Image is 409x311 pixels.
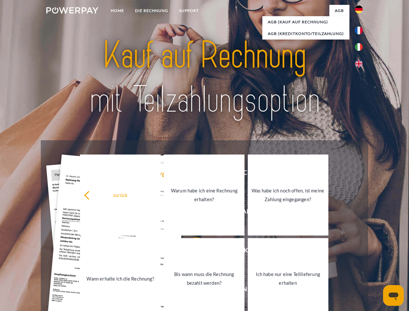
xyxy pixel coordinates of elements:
img: it [355,43,363,51]
a: AGB (Kauf auf Rechnung) [262,16,349,28]
img: de [355,6,363,13]
img: logo-powerpay-white.svg [46,7,98,14]
a: SUPPORT [174,5,204,17]
iframe: Schaltfläche zum Öffnen des Messaging-Fensters [383,285,404,306]
div: Wann erhalte ich die Rechnung? [84,274,157,283]
div: Warum habe ich eine Rechnung erhalten? [168,186,241,204]
img: title-powerpay_de.svg [62,31,347,124]
div: Ich habe nur eine Teillieferung erhalten [252,270,324,287]
a: Was habe ich noch offen, ist meine Zahlung eingegangen? [248,155,328,236]
img: en [355,60,363,68]
div: zurück [84,190,157,199]
a: AGB (Kreditkonto/Teilzahlung) [262,28,349,40]
a: agb [329,5,349,17]
img: fr [355,27,363,34]
a: Home [105,5,130,17]
div: Bis wann muss die Rechnung bezahlt werden? [168,270,241,287]
div: Was habe ich noch offen, ist meine Zahlung eingegangen? [252,186,324,204]
a: DIE RECHNUNG [130,5,174,17]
